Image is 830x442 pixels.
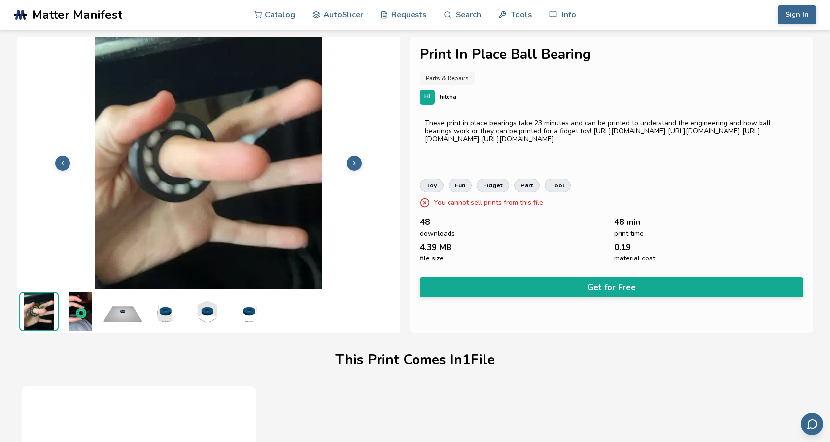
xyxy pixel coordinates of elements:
span: file size [420,255,444,262]
a: toy [420,179,444,192]
img: 1_3D_Dimensions [187,292,226,331]
span: downloads [420,230,455,238]
h1: This Print Comes In 1 File [335,352,495,368]
button: Get for Free [420,277,803,297]
h1: Print In Place Ball Bearing [420,47,803,62]
span: 0.19 [614,243,631,252]
img: 1_3D_Dimensions [229,292,268,331]
span: material cost [614,255,655,262]
a: tool [545,179,571,192]
a: Parts & Repairs [420,72,475,85]
span: print time [614,230,644,238]
img: 1_Print_Preview [103,292,142,331]
a: part [514,179,540,192]
img: 1_3D_Dimensions [145,292,184,331]
div: These print in place bearings take 23 minutes and can be printed to understand the engineering an... [425,119,798,143]
span: Matter Manifest [32,8,122,22]
p: hitcha [440,92,456,102]
span: 48 min [614,218,640,227]
span: 48 [420,218,430,227]
a: fidget [477,179,509,192]
span: HI [424,94,430,100]
a: fun [449,179,472,192]
span: 4.39 MB [420,243,451,252]
button: Send feedback via email [801,413,823,435]
button: Sign In [778,5,816,24]
p: You cannot sell prints from this file [434,197,543,208]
